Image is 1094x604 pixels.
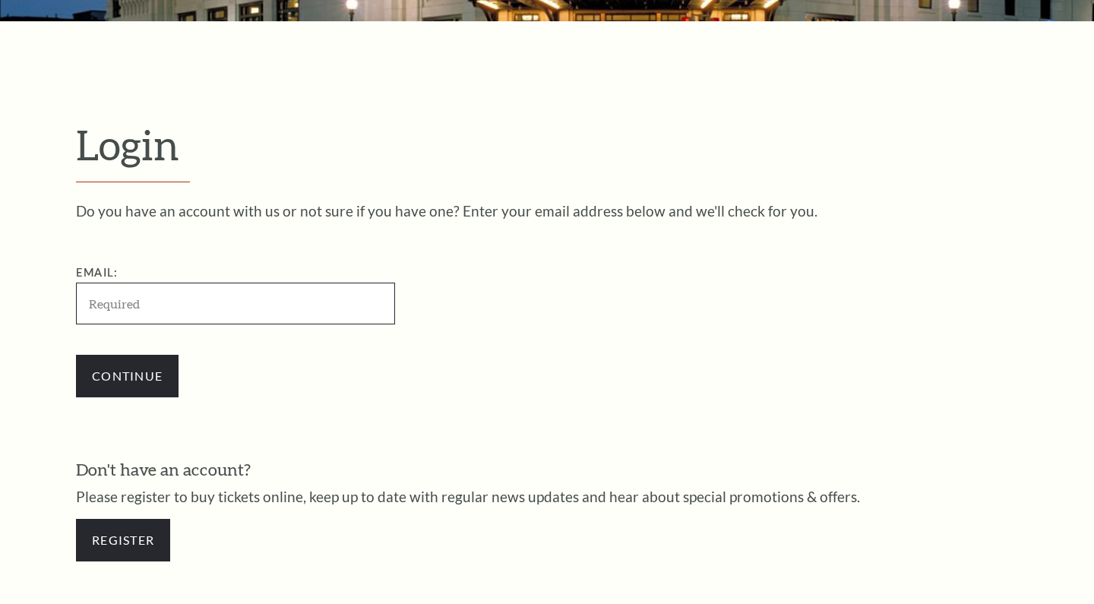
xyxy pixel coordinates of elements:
h3: Don't have an account? [76,458,1018,482]
span: Login [76,120,179,169]
label: Email: [76,266,118,279]
input: Continue [76,355,179,397]
a: Register [76,519,170,561]
input: Required [76,283,395,324]
p: Do you have an account with us or not sure if you have one? Enter your email address below and we... [76,204,1018,218]
p: Please register to buy tickets online, keep up to date with regular news updates and hear about s... [76,489,1018,504]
